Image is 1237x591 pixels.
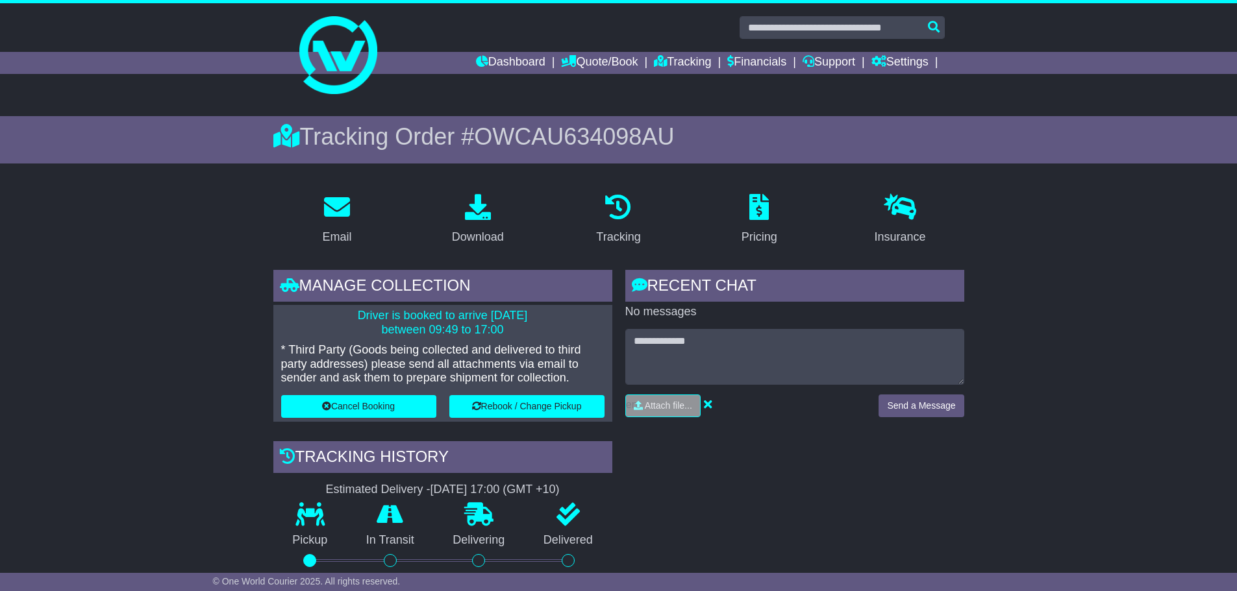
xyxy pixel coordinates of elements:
[654,52,711,74] a: Tracking
[871,52,929,74] a: Settings
[625,270,964,305] div: RECENT CHAT
[727,52,786,74] a: Financials
[273,270,612,305] div: Manage collection
[347,533,434,548] p: In Transit
[561,52,638,74] a: Quote/Book
[273,533,347,548] p: Pickup
[273,441,612,476] div: Tracking history
[449,395,605,418] button: Rebook / Change Pickup
[273,483,612,497] div: Estimated Delivery -
[879,394,964,417] button: Send a Message
[322,228,351,246] div: Email
[474,123,674,150] span: OWCAU634098AU
[524,533,612,548] p: Delivered
[476,52,545,74] a: Dashboard
[213,576,401,586] span: © One World Courier 2025. All rights reserved.
[875,228,926,246] div: Insurance
[452,228,504,246] div: Download
[733,189,786,250] a: Pricing
[281,343,605,385] p: * Third Party (Goods being collected and delivered to third party addresses) please send all atta...
[314,189,360,250] a: Email
[273,123,964,151] div: Tracking Order #
[803,52,855,74] a: Support
[281,395,436,418] button: Cancel Booking
[596,228,640,246] div: Tracking
[431,483,560,497] div: [DATE] 17:00 (GMT +10)
[866,189,934,250] a: Insurance
[625,305,964,319] p: No messages
[444,189,512,250] a: Download
[434,533,525,548] p: Delivering
[281,309,605,337] p: Driver is booked to arrive [DATE] between 09:49 to 17:00
[588,189,649,250] a: Tracking
[742,228,777,246] div: Pricing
